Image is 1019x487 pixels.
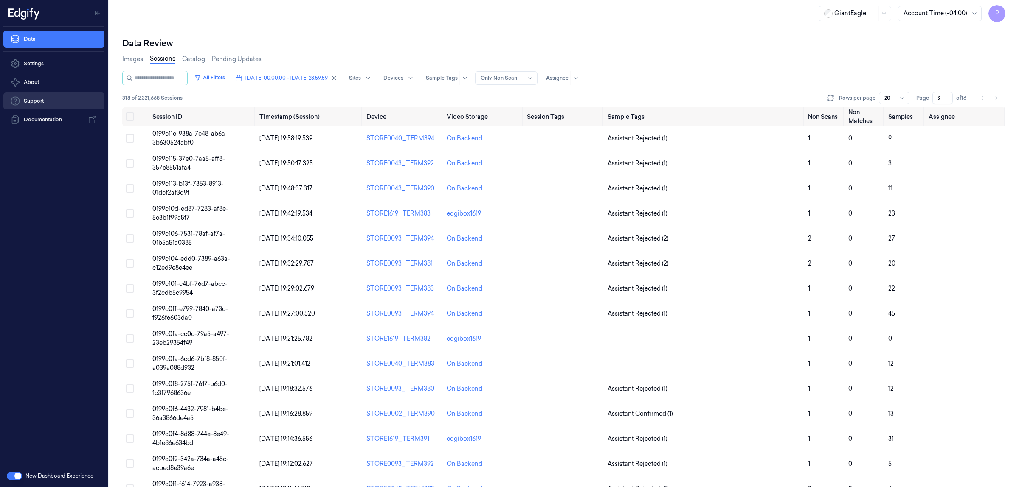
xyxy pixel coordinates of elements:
a: Sessions [150,54,175,64]
span: 0 [848,460,852,467]
span: 0 [848,160,852,167]
button: Select row [126,284,134,293]
span: [DATE] 00:00:00 - [DATE] 23:59:59 [245,74,328,82]
div: STORE0043_TERM392 [366,159,440,168]
div: Data Review [122,37,1005,49]
span: Assistant Rejected (2) [608,234,669,243]
div: STORE0043_TERM390 [366,184,440,193]
button: Toggle Navigation [91,6,104,20]
span: 0 [848,410,852,417]
span: Assistant Rejected (1) [608,209,667,218]
span: 0 [848,435,852,442]
span: 9 [888,134,892,142]
button: P [988,5,1005,22]
span: 0 [848,385,852,392]
span: 5 [888,460,892,467]
span: 1 [808,410,810,417]
button: Go to next page [990,92,1002,104]
button: All Filters [191,71,228,84]
span: [DATE] 19:48:37.317 [259,185,312,192]
span: 11 [888,185,892,192]
th: Session Tags [524,107,604,126]
th: Device [363,107,443,126]
a: Images [122,55,143,64]
a: Data [3,31,104,48]
span: Assistant Confirmed (1) [608,409,673,418]
span: 20 [888,260,895,267]
div: STORE0002_TERM390 [366,409,440,418]
button: Select row [126,409,134,418]
th: Sample Tags [604,107,805,126]
span: 1 [808,185,810,192]
span: 0 [848,335,852,342]
div: On Backend [447,309,482,318]
span: Assistant Rejected (1) [608,159,667,168]
span: 13 [888,410,894,417]
span: Assistant Rejected (1) [608,284,667,293]
button: Select row [126,459,134,468]
span: Assistant Rejected (1) [608,309,667,318]
span: 0199c101-c4bf-76d7-abcc-3f2cdb5c9954 [152,280,228,297]
a: Documentation [3,111,104,128]
div: On Backend [447,384,482,393]
span: Assistant Rejected (1) [608,434,667,443]
div: STORE1619_TERM391 [366,434,440,443]
span: 0199c115-37e0-7aa5-aff8-357c8551afa4 [152,155,225,171]
span: 0199c0f8-275f-7617-b6d0-1c3f7968636e [152,380,228,397]
span: 1 [808,285,810,292]
th: Samples [885,107,925,126]
span: [DATE] 19:18:32.576 [259,385,312,392]
a: Catalog [182,55,205,64]
div: STORE0093_TERM394 [366,234,440,243]
div: edgibox1619 [447,209,481,218]
span: 45 [888,310,895,317]
span: [DATE] 19:14:36.556 [259,435,312,442]
th: Non Scans [805,107,845,126]
span: 1 [808,360,810,367]
div: On Backend [447,459,482,468]
span: Page [916,94,929,102]
th: Video Storage [443,107,524,126]
span: Assistant Rejected (1) [608,384,667,393]
span: 0 [848,260,852,267]
div: On Backend [447,134,482,143]
p: Rows per page [839,94,875,102]
span: [DATE] 19:50:17.325 [259,160,313,167]
div: On Backend [447,409,482,418]
span: 2 [808,260,811,267]
button: Select row [126,134,134,143]
div: STORE1619_TERM383 [366,209,440,218]
span: 27 [888,235,895,242]
button: Go to previous page [977,92,988,104]
div: On Backend [447,184,482,193]
span: 0199c106-7531-78af-af7a-01b5a51a0385 [152,230,225,246]
div: STORE0093_TERM394 [366,309,440,318]
span: 0 [848,134,852,142]
span: 0 [848,310,852,317]
span: 318 of 2,321,668 Sessions [122,94,183,102]
button: Select row [126,434,134,443]
div: On Backend [447,234,482,243]
div: STORE0093_TERM380 [366,384,440,393]
span: [DATE] 19:32:29.787 [259,260,314,267]
button: Select row [126,309,134,318]
button: Select all [126,112,134,121]
div: STORE0093_TERM383 [366,284,440,293]
span: [DATE] 19:27:00.520 [259,310,315,317]
button: Select row [126,159,134,168]
div: edgibox1619 [447,334,481,343]
span: 2 [808,235,811,242]
span: 0199c104-edd0-7389-a63a-c12ed9e8e4ee [152,255,230,271]
span: 1 [808,385,810,392]
span: 0199c10d-ed87-7283-af8e-5c3b1f99a5f7 [152,205,228,221]
span: 0 [888,335,892,342]
span: Assistant Rejected (2) [608,259,669,268]
span: 1 [808,435,810,442]
div: On Backend [447,259,482,268]
span: 1 [808,335,810,342]
span: 1 [808,160,810,167]
span: 0 [848,235,852,242]
button: Select row [126,209,134,218]
nav: pagination [977,92,1002,104]
span: [DATE] 19:21:25.782 [259,335,312,342]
